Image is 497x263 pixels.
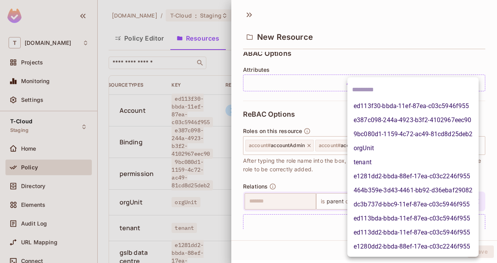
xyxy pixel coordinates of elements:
li: ed113dd2-bbda-11ef-87ea-c03c5946f955 [347,226,479,240]
li: e387c098-244a-4923-b3f2-4102967eec90 [347,113,479,127]
li: 464b359e-3d43-4461-bb92-d36ebaf29082 [347,183,479,197]
li: e1281dd2-bbda-88ef-17ea-c03c2246f955 [347,169,479,183]
li: ed113f30-bbda-11ef-87ea-c03c5946f955 [347,99,479,113]
li: tenant [347,155,479,169]
li: ed113bda-bbda-11ef-87ea-c03c5946f955 [347,211,479,226]
li: dc3b737d-bbc9-11ef-87ea-c03c5946f955 [347,197,479,211]
li: orgUnit [347,141,479,155]
li: 9bc080d1-1159-4c72-ac49-81cd8d25deb2 [347,127,479,141]
li: e1280dd2-bbda-88ef-17ea-c03c2246f955 [347,240,479,254]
